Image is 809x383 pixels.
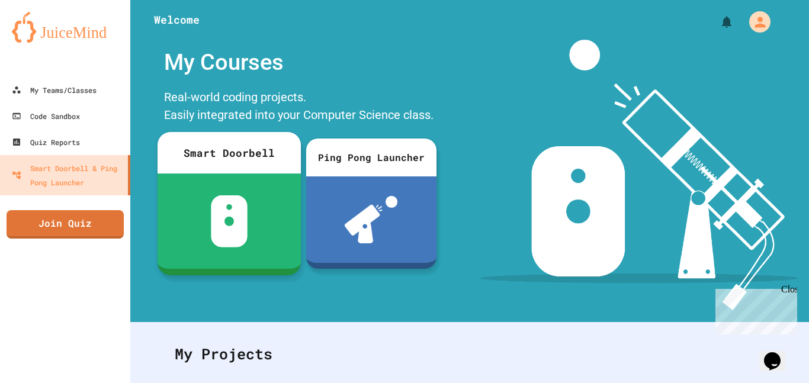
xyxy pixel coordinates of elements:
[5,5,82,75] div: Chat with us now!Close
[7,210,124,239] a: Join Quiz
[306,139,436,176] div: Ping Pong Launcher
[480,40,798,310] img: banner-image-my-projects.png
[12,135,80,149] div: Quiz Reports
[759,336,797,371] iframe: chat widget
[158,132,301,173] div: Smart Doorbell
[12,109,80,123] div: Code Sandbox
[12,83,97,97] div: My Teams/Classes
[345,196,397,243] img: ppl-with-ball.png
[163,331,776,377] div: My Projects
[158,40,442,85] div: My Courses
[698,12,737,32] div: My Notifications
[711,284,797,334] iframe: chat widget
[12,161,123,189] div: Smart Doorbell & Ping Pong Launcher
[737,8,773,36] div: My Account
[210,195,248,247] img: sdb-white.svg
[12,12,118,43] img: logo-orange.svg
[158,85,442,130] div: Real-world coding projects. Easily integrated into your Computer Science class.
